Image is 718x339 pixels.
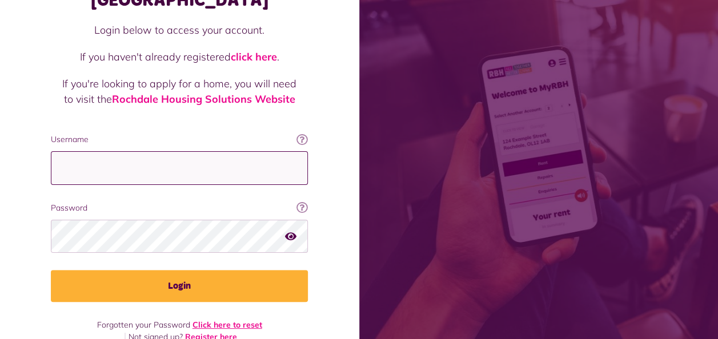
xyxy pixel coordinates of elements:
[51,202,308,214] label: Password
[112,92,295,106] a: Rochdale Housing Solutions Website
[97,320,190,330] span: Forgotten your Password
[51,134,308,146] label: Username
[192,320,262,330] a: Click here to reset
[231,50,277,63] a: click here
[62,76,296,107] p: If you're looking to apply for a home, you will need to visit the
[51,270,308,302] button: Login
[62,22,296,38] p: Login below to access your account.
[62,49,296,64] p: If you haven't already registered .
